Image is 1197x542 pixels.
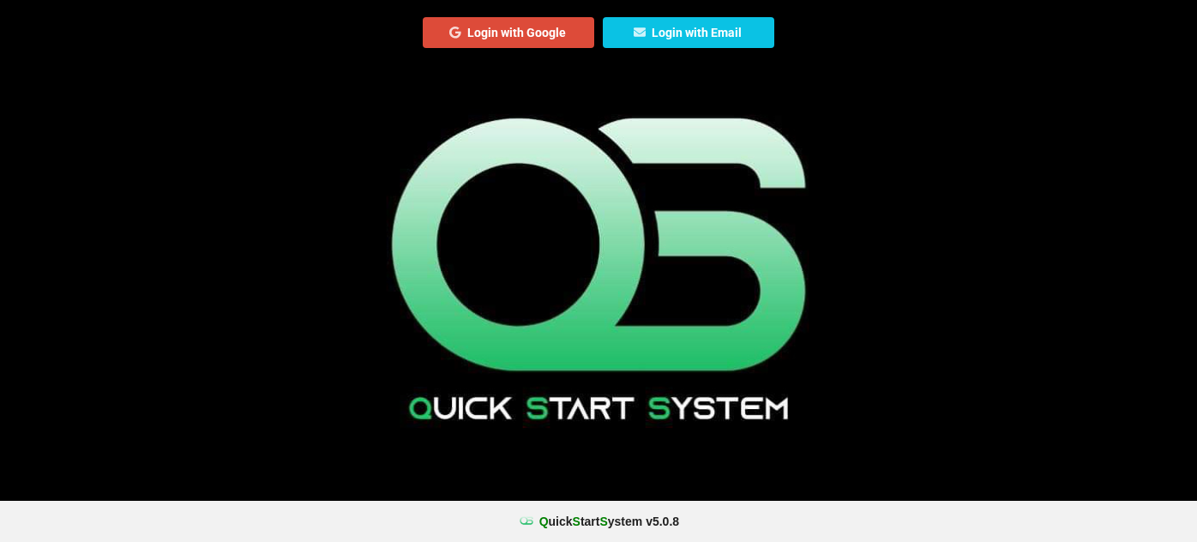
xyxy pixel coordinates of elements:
button: Login with Email [603,17,774,48]
span: S [573,515,580,528]
button: Login with Google [423,17,594,48]
span: S [599,515,607,528]
img: favicon.ico [518,513,535,530]
span: Q [539,515,549,528]
b: uick tart ystem v 5.0.8 [539,513,679,530]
